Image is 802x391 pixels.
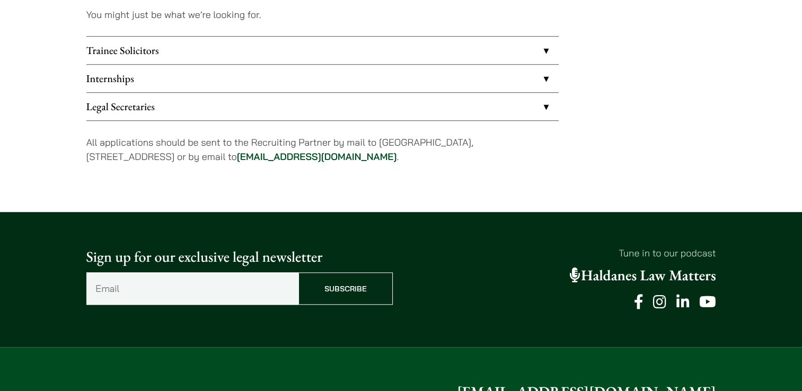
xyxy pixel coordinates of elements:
input: Email [86,272,298,305]
p: All applications should be sent to the Recruiting Partner by mail to [GEOGRAPHIC_DATA], [STREET_A... [86,135,559,164]
a: Haldanes Law Matters [570,266,716,285]
p: You might just be what we’re looking for. [86,7,559,22]
p: Sign up for our exclusive legal newsletter [86,246,393,268]
a: [EMAIL_ADDRESS][DOMAIN_NAME] [237,150,397,163]
a: Trainee Solicitors [86,37,559,64]
a: Legal Secretaries [86,93,559,120]
a: Internships [86,65,559,92]
input: Subscribe [298,272,393,305]
p: Tune in to our podcast [410,246,716,260]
